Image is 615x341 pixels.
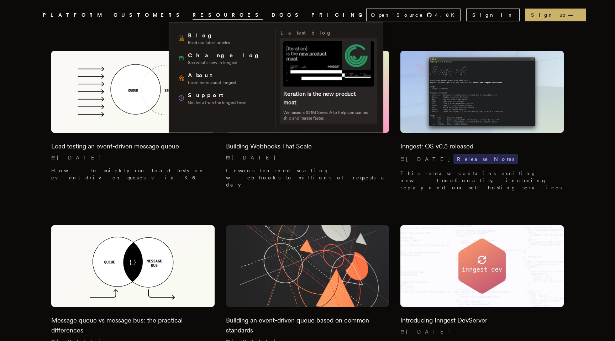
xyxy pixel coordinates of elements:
span: See what's new in Inngest [188,60,264,65]
img: Featured image for Load testing an event-driven message queue blog post [51,51,215,132]
img: Featured image for Building an event-driven queue based on common standards blog post [226,225,389,307]
h2: Load testing an event-driven message queue [51,141,215,151]
span: About [188,71,236,80]
a: Featured image for Inngest: OS v0.5 released blog postInngest: OS v0.5 released[DATE] Release Not... [400,51,564,196]
span: Support [188,91,246,100]
a: Featured image for Load testing an event-driven message queue blog postLoad testing an event-driv... [51,51,215,187]
h2: Message queue vs message bus: the practical differences [51,315,215,335]
p: [DATE] [400,328,564,335]
span: Read our latest articles [188,40,230,46]
span: Release Notes [453,154,518,164]
span: Learn more about Inngest [188,80,236,85]
a: SupportGet help from the Inngest team [175,88,272,108]
img: Featured image for Inngest: OS v0.5 released blog post [400,51,564,132]
a: PRICING [311,11,366,20]
a: Sign up [525,9,586,21]
p: [DATE] [226,154,389,161]
button: PLATFORM [43,11,105,20]
span: → [568,11,580,19]
h2: Introducing Inngest DevServer [400,315,564,325]
span: 4.8 K [435,11,459,19]
button: RESOURCES [193,11,263,20]
a: BlogRead our latest articles [175,28,272,48]
h2: Building an event-driven queue based on common standards [226,315,389,335]
a: Iteration is the new product moat [283,90,356,106]
img: Featured image for Message queue vs message bus: the practical differences blog post [51,225,215,307]
p: [DATE] [400,154,564,164]
span: Get help from the Inngest team [188,100,246,105]
p: This release contains exciting new functionality, including replay and our self-hosting services [400,170,564,191]
a: AboutLearn more about Inngest [175,68,272,88]
a: CUSTOMERS [114,11,184,20]
a: DOCS [272,11,303,20]
span: Open Source [371,11,424,19]
h2: Building Webhooks That Scale [226,141,389,151]
p: Lessons learned scaling webhooks to millions of requests a day [226,167,389,188]
a: Sign In [466,9,520,21]
h3: Latest blog [280,28,332,37]
img: Featured image for Introducing Inngest DevServer blog post [400,225,564,307]
h2: Inngest: OS v0.5 released [400,141,564,151]
p: [DATE] [51,154,215,161]
span: Blog [188,31,230,40]
span: Changelog [188,51,264,60]
p: How to quickly run load tests on event-driven queues via K6 [51,167,215,181]
a: ChangelogSee what's new in Inngest [175,48,272,68]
